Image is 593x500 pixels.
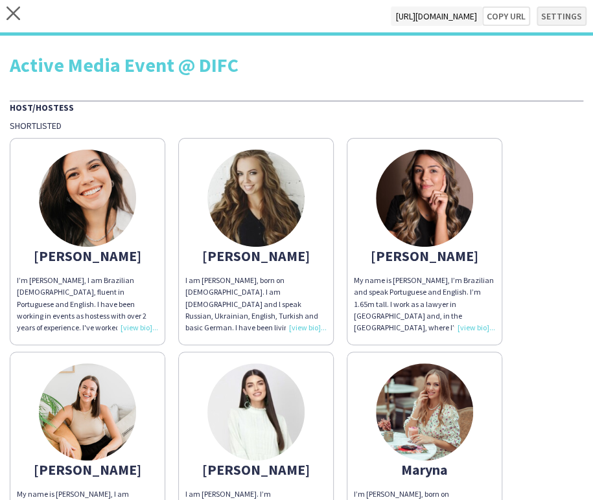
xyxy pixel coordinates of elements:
[376,363,473,460] img: thumb-1663831089632c0c31406e7.jpeg
[354,275,495,334] div: My name is [PERSON_NAME], I’m Brazilian and speak Portuguese and English. I’m 1.65m tall. I work ...
[354,250,495,262] div: [PERSON_NAME]
[39,363,136,460] img: thumb-663b6434b987f.jpg
[207,363,305,460] img: thumb-6891fe4fabf94.jpeg
[17,275,158,334] div: I’m [PERSON_NAME], I am Brazilian [DEMOGRAPHIC_DATA], fluent in Portuguese and English. I have be...
[185,275,327,334] div: I am [PERSON_NAME], born on [DEMOGRAPHIC_DATA]. I am [DEMOGRAPHIC_DATA] and l speak Russian, Ukra...
[10,120,583,131] div: Shortlisted
[391,6,482,26] span: [URL][DOMAIN_NAME]
[39,150,136,247] img: thumb-678be055660d1.jpeg
[482,6,530,26] button: Copy url
[17,250,158,262] div: [PERSON_NAME]
[207,150,305,247] img: thumb-6863a9d7cce8c.jpeg
[17,464,158,475] div: [PERSON_NAME]
[185,464,327,475] div: [PERSON_NAME]
[10,55,583,74] div: Active Media Event @ DIFC
[10,100,583,113] div: Host/Hostess
[185,250,327,262] div: [PERSON_NAME]
[537,6,587,26] button: Settings
[354,464,495,475] div: Maryna
[376,150,473,247] img: thumb-68b7e7e538877.jpeg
